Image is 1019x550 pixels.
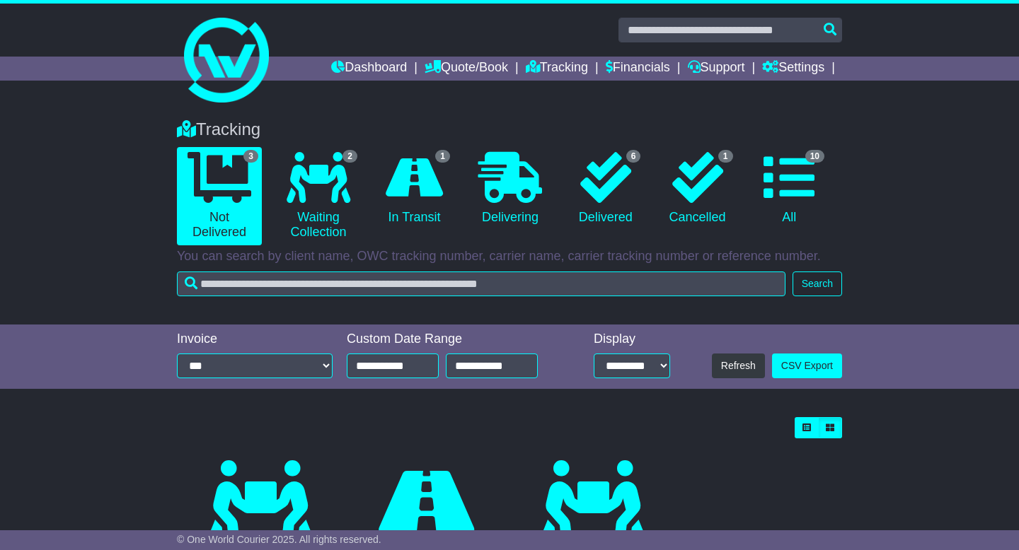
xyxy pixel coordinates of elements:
a: Support [688,57,745,81]
a: 1 In Transit [375,147,454,230]
a: Financials [606,57,670,81]
p: You can search by client name, OWC tracking number, carrier name, carrier tracking number or refe... [177,249,842,264]
span: © One World Courier 2025. All rights reserved. [177,534,381,545]
div: Display [594,332,670,347]
a: Dashboard [331,57,407,81]
a: Settings [762,57,824,81]
div: Tracking [170,119,849,140]
div: Custom Date Range [347,332,559,347]
a: Tracking [526,57,588,81]
span: 1 [435,150,450,163]
div: Invoice [177,332,333,347]
span: 6 [626,150,641,163]
button: Search [793,271,842,296]
a: Quote/Book [425,57,508,81]
a: Delivering [468,147,553,230]
button: Refresh [712,353,765,378]
a: 10 All [751,147,828,230]
a: 6 Delivered [567,147,644,230]
a: 2 Waiting Collection [276,147,361,245]
span: 2 [342,150,357,163]
span: 3 [243,150,258,163]
span: 1 [718,150,733,163]
a: CSV Export [772,353,842,378]
span: 10 [805,150,824,163]
a: 3 Not Delivered [177,147,262,245]
a: 1 Cancelled [658,147,736,230]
